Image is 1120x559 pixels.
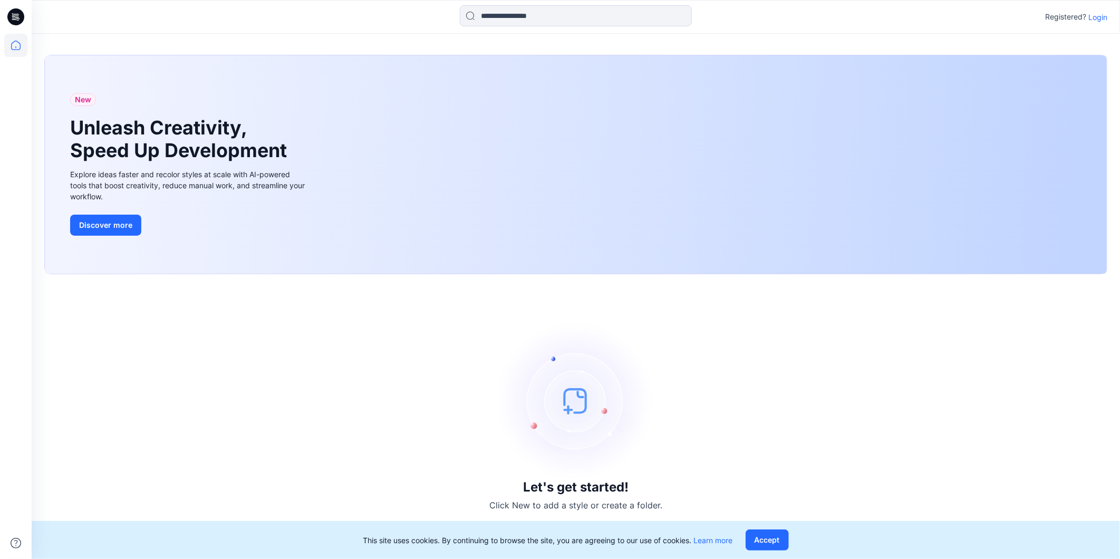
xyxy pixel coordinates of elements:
h1: Unleash Creativity, Speed Up Development [70,117,292,162]
span: New [75,93,91,106]
button: Discover more [70,215,141,236]
img: empty-state-image.svg [497,322,655,480]
a: Discover more [70,215,307,236]
a: Learn more [694,536,733,545]
p: Click New to add a style or create a folder. [489,499,662,512]
div: Explore ideas faster and recolor styles at scale with AI-powered tools that boost creativity, red... [70,169,307,202]
p: This site uses cookies. By continuing to browse the site, you are agreeing to our use of cookies. [363,535,733,546]
h3: Let's get started! [523,480,629,495]
button: Accept [746,529,789,551]
p: Registered? [1045,11,1086,23]
p: Login [1088,12,1107,23]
